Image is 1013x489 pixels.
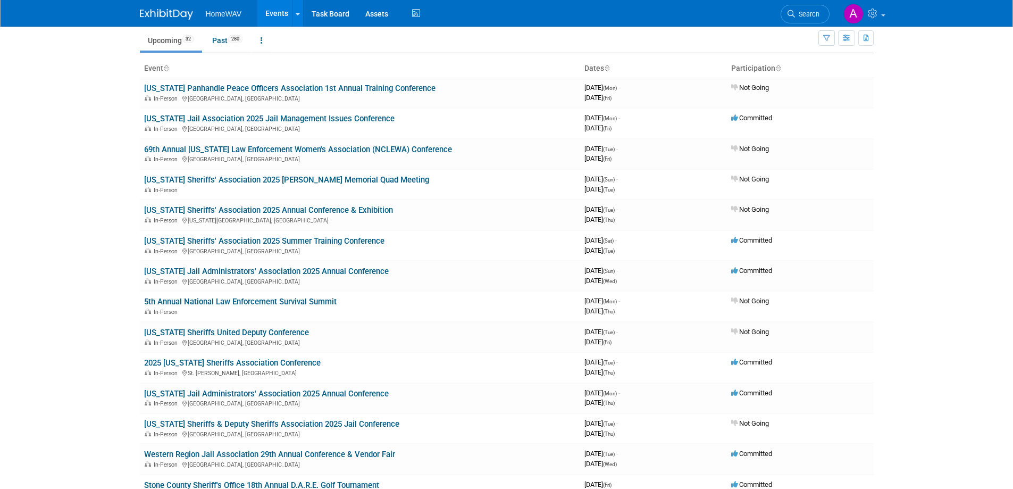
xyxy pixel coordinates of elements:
[795,10,819,18] span: Search
[144,216,576,224] div: [US_STATE][GEOGRAPHIC_DATA], [GEOGRAPHIC_DATA]
[144,358,321,368] a: 2025 [US_STATE] Sheriffs Association Conference
[145,156,151,161] img: In-Person Event
[603,421,615,427] span: (Tue)
[144,368,576,377] div: St. [PERSON_NAME], [GEOGRAPHIC_DATA]
[781,5,830,23] a: Search
[603,146,615,152] span: (Tue)
[145,217,151,222] img: In-Person Event
[843,4,864,24] img: Amanda Jasper
[206,10,242,18] span: HomeWAV
[154,187,181,194] span: In-Person
[616,419,618,427] span: -
[144,297,337,306] a: 5th Annual National Law Enforcement Survival Summit
[584,246,615,254] span: [DATE]
[584,358,618,366] span: [DATE]
[731,205,769,213] span: Not Going
[584,460,617,468] span: [DATE]
[584,267,618,275] span: [DATE]
[603,115,617,121] span: (Mon)
[616,205,618,213] span: -
[154,309,181,316] span: In-Person
[603,268,615,274] span: (Sun)
[603,400,615,406] span: (Thu)
[603,309,615,314] span: (Thu)
[145,370,151,375] img: In-Person Event
[154,278,181,285] span: In-Person
[145,461,151,467] img: In-Person Event
[140,30,202,51] a: Upcoming32
[140,9,193,20] img: ExhibitDay
[731,358,772,366] span: Committed
[603,329,615,335] span: (Tue)
[616,267,618,275] span: -
[603,451,615,457] span: (Tue)
[154,431,181,438] span: In-Person
[731,267,772,275] span: Committed
[144,267,389,276] a: [US_STATE] Jail Administrators' Association 2025 Annual Conference
[584,94,612,102] span: [DATE]
[584,216,615,223] span: [DATE]
[145,400,151,405] img: In-Person Event
[603,339,612,345] span: (Fri)
[584,175,618,183] span: [DATE]
[144,205,393,215] a: [US_STATE] Sheriffs' Association 2025 Annual Conference & Exhibition
[584,124,612,132] span: [DATE]
[584,236,617,244] span: [DATE]
[145,278,151,284] img: In-Person Event
[144,399,576,407] div: [GEOGRAPHIC_DATA], [GEOGRAPHIC_DATA]
[140,60,580,78] th: Event
[144,277,576,285] div: [GEOGRAPHIC_DATA], [GEOGRAPHIC_DATA]
[603,156,612,162] span: (Fri)
[584,154,612,162] span: [DATE]
[616,175,618,183] span: -
[182,35,194,43] span: 32
[731,175,769,183] span: Not Going
[615,236,617,244] span: -
[584,145,618,153] span: [DATE]
[618,84,620,92] span: -
[145,248,151,253] img: In-Person Event
[618,297,620,305] span: -
[144,236,384,246] a: [US_STATE] Sheriffs' Association 2025 Summer Training Conference
[613,480,615,488] span: -
[603,461,617,467] span: (Wed)
[144,84,436,93] a: [US_STATE] Panhandle Peace Officers Association 1st Annual Training Conference
[154,400,181,407] span: In-Person
[603,370,615,376] span: (Thu)
[584,429,615,437] span: [DATE]
[144,246,576,255] div: [GEOGRAPHIC_DATA], [GEOGRAPHIC_DATA]
[603,207,615,213] span: (Tue)
[603,187,615,193] span: (Tue)
[603,299,617,304] span: (Mon)
[618,114,620,122] span: -
[144,94,576,102] div: [GEOGRAPHIC_DATA], [GEOGRAPHIC_DATA]
[154,156,181,163] span: In-Person
[603,126,612,131] span: (Fri)
[584,185,615,193] span: [DATE]
[727,60,874,78] th: Participation
[584,205,618,213] span: [DATE]
[154,217,181,224] span: In-Person
[604,64,609,72] a: Sort by Start Date
[145,339,151,345] img: In-Person Event
[144,338,576,346] div: [GEOGRAPHIC_DATA], [GEOGRAPHIC_DATA]
[731,145,769,153] span: Not Going
[144,145,452,154] a: 69th Annual [US_STATE] Law Enforcement Women's Association (NCLEWA) Conference
[154,95,181,102] span: In-Person
[603,238,614,244] span: (Sat)
[163,64,169,72] a: Sort by Event Name
[731,480,772,488] span: Committed
[616,145,618,153] span: -
[204,30,250,51] a: Past280
[584,307,615,315] span: [DATE]
[144,450,395,459] a: Western Region Jail Association 29th Annual Conference & Vendor Fair
[616,328,618,336] span: -
[144,429,576,438] div: [GEOGRAPHIC_DATA], [GEOGRAPHIC_DATA]
[144,154,576,163] div: [GEOGRAPHIC_DATA], [GEOGRAPHIC_DATA]
[584,328,618,336] span: [DATE]
[616,450,618,458] span: -
[584,277,617,285] span: [DATE]
[584,297,620,305] span: [DATE]
[145,95,151,101] img: In-Person Event
[154,339,181,346] span: In-Person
